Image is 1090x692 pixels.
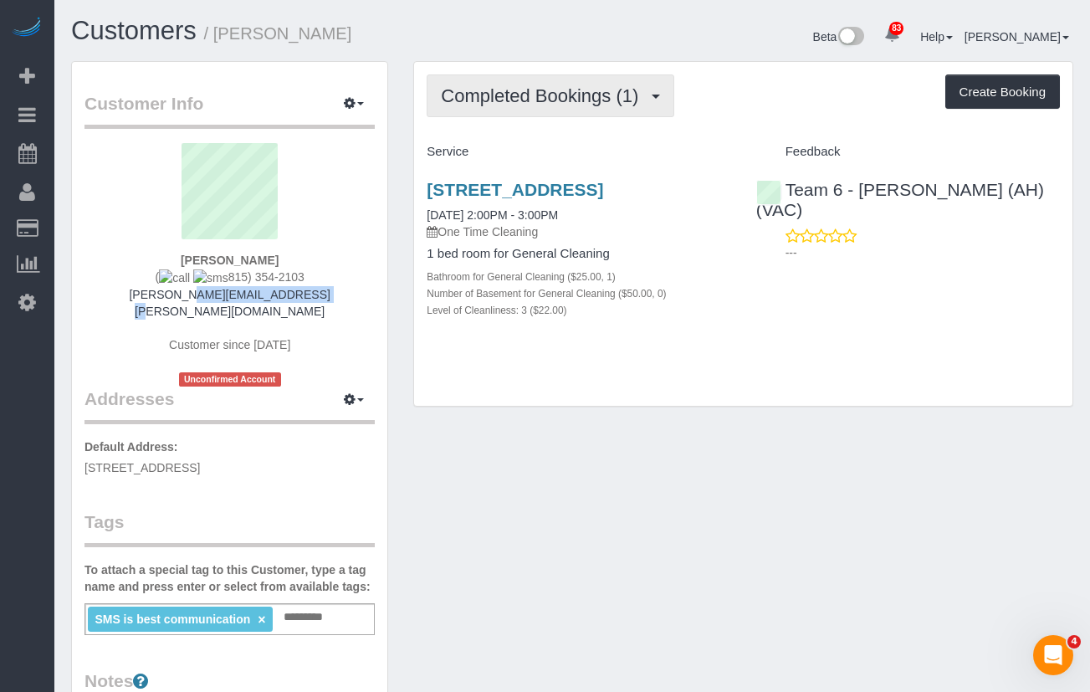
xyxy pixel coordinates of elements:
span: ( 815) 354-2103 [156,270,304,284]
a: [DATE] 2:00PM - 3:00PM [427,208,558,222]
span: 83 [889,22,903,35]
span: [STREET_ADDRESS] [84,461,200,474]
img: New interface [837,27,864,49]
img: sms [193,269,228,286]
small: / [PERSON_NAME] [204,24,352,43]
small: Bathroom for General Cleaning ($25.00, 1) [427,271,615,283]
legend: Tags [84,510,375,547]
small: Level of Cleanliness: 3 ($22.00) [427,305,566,316]
p: --- [786,244,1060,261]
h4: Service [427,145,730,159]
button: Completed Bookings (1) [427,74,674,117]
img: call [159,269,190,286]
a: Beta [813,30,865,44]
a: 83 [876,17,908,54]
span: 4 [1067,635,1081,648]
a: [PERSON_NAME] [965,30,1069,44]
a: × [258,613,265,627]
a: Customers [71,16,197,45]
h4: Feedback [756,145,1060,159]
a: Help [920,30,953,44]
iframe: Intercom live chat [1033,635,1073,675]
p: One Time Cleaning [427,223,730,240]
label: Default Address: [84,438,178,455]
span: SMS is best communication [95,613,250,626]
h4: 1 bed room for General Cleaning [427,247,730,261]
label: To attach a special tag to this Customer, type a tag name and press enter or select from availabl... [84,561,375,595]
span: Completed Bookings (1) [441,85,647,106]
img: Automaid Logo [10,17,43,40]
legend: Customer Info [84,91,375,129]
button: Create Booking [945,74,1060,110]
small: Number of Basement for General Cleaning ($50.00, 0) [427,288,666,300]
span: Unconfirmed Account [179,372,281,387]
strong: [PERSON_NAME] [181,254,279,267]
a: [STREET_ADDRESS] [427,180,603,199]
a: Team 6 - [PERSON_NAME] (AH)(VAC) [756,180,1044,219]
span: Customer since [DATE] [169,338,290,351]
a: [PERSON_NAME][EMAIL_ADDRESS][PERSON_NAME][DOMAIN_NAME] [129,288,330,318]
